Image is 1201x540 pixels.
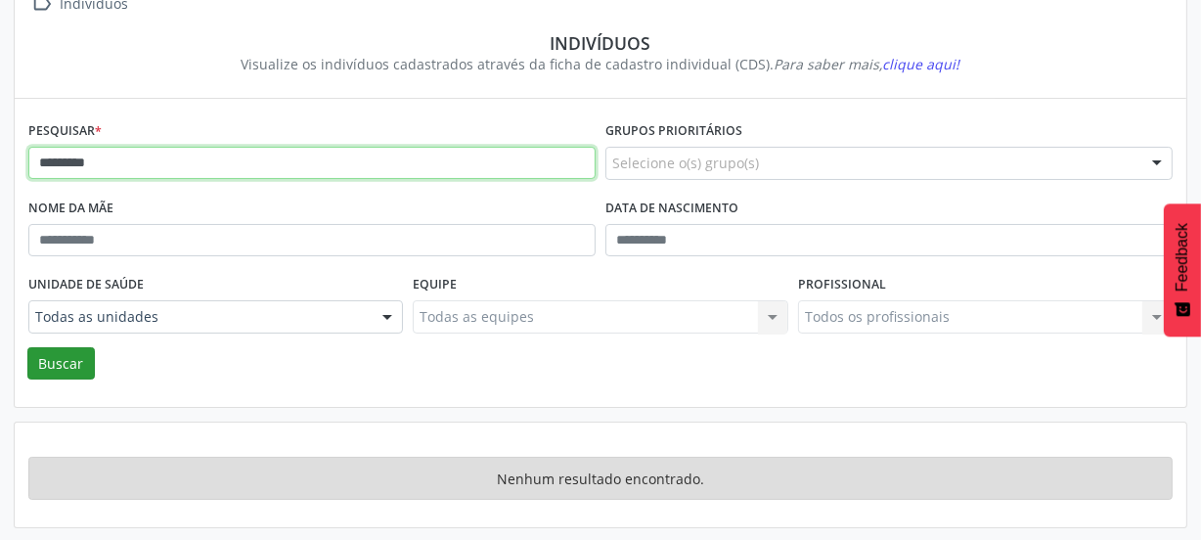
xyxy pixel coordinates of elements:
[42,32,1159,54] div: Indivíduos
[413,270,457,300] label: Equipe
[28,270,144,300] label: Unidade de saúde
[42,54,1159,74] div: Visualize os indivíduos cadastrados através da ficha de cadastro individual (CDS).
[883,55,960,73] span: clique aqui!
[28,116,102,147] label: Pesquisar
[28,194,113,224] label: Nome da mãe
[1164,203,1201,337] button: Feedback - Mostrar pesquisa
[612,153,759,173] span: Selecione o(s) grupo(s)
[35,307,363,327] span: Todas as unidades
[605,116,742,147] label: Grupos prioritários
[605,194,738,224] label: Data de nascimento
[1174,223,1191,292] span: Feedback
[775,55,960,73] i: Para saber mais,
[27,347,95,381] button: Buscar
[798,270,886,300] label: Profissional
[28,457,1173,500] div: Nenhum resultado encontrado.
